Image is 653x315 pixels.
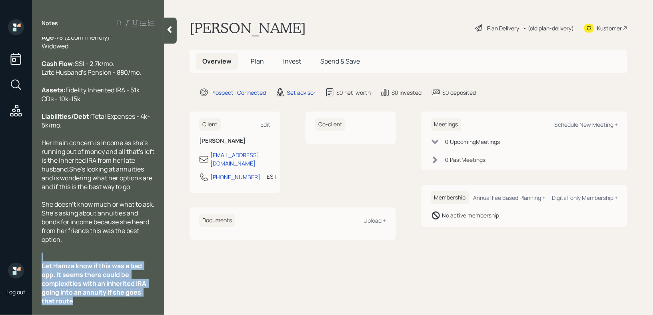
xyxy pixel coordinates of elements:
span: Total Expenses - 4k-5k/mo. [42,112,150,130]
h1: [PERSON_NAME] [190,19,306,37]
span: Fidelity Inherited IRA - 51k CDs - 10k-15k [42,86,140,103]
div: • (old plan-delivery) [523,24,574,32]
span: Assets: [42,86,66,94]
span: Spend & Save [320,57,360,66]
h6: Documents [199,214,235,227]
h6: [PERSON_NAME] [199,138,270,144]
h6: Meetings [431,118,461,131]
span: Let Hamza know if this was a bad opp. It seems there could be complexities with an inherited IRA ... [42,261,148,305]
span: Her main concern is income as she's running out of money and all that's left is the inherited IRA... [42,138,156,191]
div: Edit [260,121,270,128]
div: Annual Fee Based Planning + [473,194,545,201]
img: retirable_logo.png [8,263,24,279]
span: Plan [251,57,264,66]
label: Notes [42,19,58,27]
span: Invest [283,57,301,66]
span: She doesn't know much or what to ask. She's asking about annuities and bonds for income because s... [42,200,156,244]
div: $0 net-worth [336,88,371,97]
div: 0 Past Meeting s [445,156,486,164]
div: $0 deposited [442,88,476,97]
span: Age: [42,33,56,42]
div: Digital-only Membership + [552,194,618,201]
div: [PHONE_NUMBER] [210,173,260,181]
span: Cash Flow: [42,59,75,68]
h6: Membership [431,191,469,204]
div: Set advisor [287,88,316,97]
div: Plan Delivery [487,24,519,32]
div: 0 Upcoming Meeting s [445,138,500,146]
span: 78 (Zoom friendly) Widowed [42,33,110,50]
div: Kustomer [597,24,622,32]
h6: Co-client [315,118,345,131]
div: Log out [6,288,26,296]
span: SSI - 2.7k/mo. Late Husband's Pension - 880/mo. [42,59,141,77]
div: Schedule New Meeting + [554,121,618,128]
h6: Client [199,118,221,131]
div: Upload + [364,217,386,224]
div: No active membership [442,211,499,219]
div: EST [267,172,277,181]
span: Overview [202,57,232,66]
div: Prospect · Connected [210,88,266,97]
span: Liabilities/Debt: [42,112,91,121]
div: [EMAIL_ADDRESS][DOMAIN_NAME] [210,151,270,167]
div: $0 invested [391,88,421,97]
